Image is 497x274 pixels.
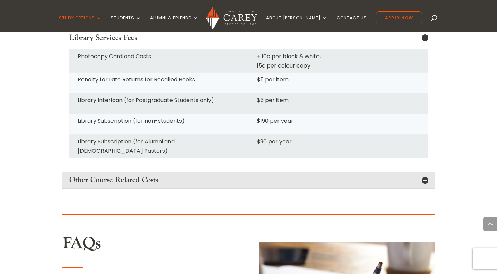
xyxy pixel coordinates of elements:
[62,234,238,257] h2: FAQs
[69,114,248,135] td: Library Subscription (for non-students)
[248,93,428,114] td: $5 per item
[248,135,428,158] td: $90 per year
[69,135,248,158] td: Library Subscription (for Alumni and [DEMOGRAPHIC_DATA] Pastors)
[337,16,367,32] a: Contact Us
[69,33,428,42] h4: Library Services Fees
[376,11,422,24] a: Apply Now
[206,7,257,30] img: Carey Baptist College
[266,16,328,32] a: About [PERSON_NAME]
[248,73,428,93] td: $5 per item
[248,114,428,135] td: $190 per year
[248,49,428,72] td: + 10c per black & white, 15c per colour copy
[69,73,248,93] td: Penalty for Late Returns for Recalled Books
[150,16,198,32] a: Alumni & Friends
[69,175,428,184] h4: Other Course Related Costs
[111,16,141,32] a: Students
[69,49,248,72] td: Photocopy Card and Costs
[69,93,248,114] td: Library Interloan (for Postgraduate Students only)
[59,16,102,32] a: Study Options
